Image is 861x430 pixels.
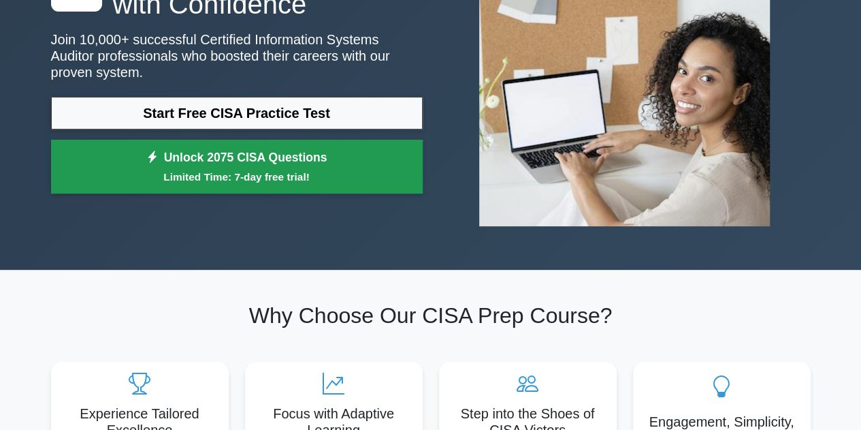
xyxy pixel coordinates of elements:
[68,169,406,185] small: Limited Time: 7-day free trial!
[51,97,423,129] a: Start Free CISA Practice Test
[51,140,423,194] a: Unlock 2075 CISA QuestionsLimited Time: 7-day free trial!
[51,303,811,328] h2: Why Choose Our CISA Prep Course?
[51,31,423,80] p: Join 10,000+ successful Certified Information Systems Auditor professionals who boosted their car...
